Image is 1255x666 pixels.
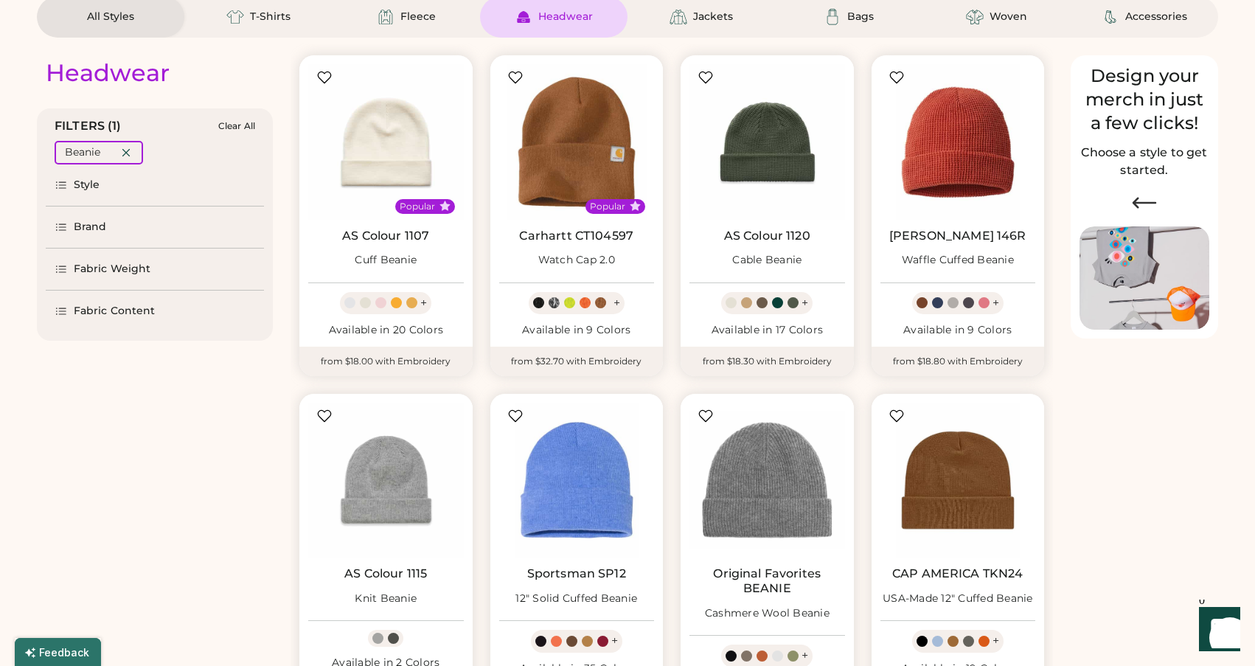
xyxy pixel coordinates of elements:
img: Original Favorites BEANIE Cashmere Wool Beanie [689,403,845,558]
a: AS Colour 1107 [342,229,429,243]
img: Jackets Icon [670,8,687,26]
div: Popular [590,201,625,212]
div: Watch Cap 2.0 [538,253,615,268]
div: from $18.80 with Embroidery [872,347,1045,376]
div: Cuff Beanie [355,253,417,268]
img: Bags Icon [824,8,841,26]
div: Headwear [46,58,170,88]
div: Fabric Content [74,304,155,319]
div: + [611,633,618,649]
img: AS Colour 1120 Cable Beanie [689,64,845,220]
div: Cashmere Wool Beanie [705,606,830,621]
div: Design your merch in just a few clicks! [1080,64,1209,135]
button: Popular Style [439,201,451,212]
div: Waffle Cuffed Beanie [902,253,1014,268]
img: Sportsman SP12 12" Solid Cuffed Beanie [499,403,655,558]
h2: Choose a style to get started. [1080,144,1209,179]
a: AS Colour 1115 [344,566,427,581]
div: Woven [990,10,1027,24]
div: from $18.30 with Embroidery [681,347,854,376]
div: Clear All [218,121,255,131]
div: + [802,648,808,664]
div: Brand [74,220,107,235]
div: Fabric Weight [74,262,150,277]
div: Bags [847,10,874,24]
div: Headwear [538,10,593,24]
a: CAP AMERICA TKN24 [892,566,1023,581]
img: Richardson 146R Waffle Cuffed Beanie [880,64,1036,220]
div: USA-Made 12" Cuffed Beanie [883,592,1033,606]
div: Cable Beanie [732,253,802,268]
img: Carhartt CT104597 Watch Cap 2.0 [499,64,655,220]
div: Fleece [400,10,436,24]
a: AS Colour 1120 [724,229,810,243]
img: AS Colour 1107 Cuff Beanie [308,64,464,220]
a: [PERSON_NAME] 146R [889,229,1026,243]
img: Headwear Icon [515,8,532,26]
div: Popular [400,201,435,212]
img: T-Shirts Icon [226,8,244,26]
div: Available in 9 Colors [499,323,655,338]
div: + [613,295,620,311]
div: + [420,295,427,311]
a: Carhartt CT104597 [519,229,633,243]
div: T-Shirts [250,10,291,24]
div: from $18.00 with Embroidery [299,347,473,376]
div: All Styles [87,10,134,24]
div: Jackets [693,10,733,24]
div: + [802,295,808,311]
div: Available in 17 Colors [689,323,845,338]
div: + [992,633,999,649]
div: Style [74,178,100,192]
img: AS Colour 1115 Knit Beanie [308,403,464,558]
a: Sportsman SP12 [527,566,626,581]
div: from $32.70 with Embroidery [490,347,664,376]
div: FILTERS (1) [55,117,122,135]
img: CAP AMERICA TKN24 USA-Made 12" Cuffed Beanie [880,403,1036,558]
img: Image of Lisa Congdon Eye Print on T-Shirt and Hat [1080,226,1209,330]
div: Available in 20 Colors [308,323,464,338]
div: Beanie [65,145,100,160]
img: Accessories Icon [1102,8,1119,26]
a: Original Favorites BEANIE [689,566,845,596]
div: Available in 9 Colors [880,323,1036,338]
div: Accessories [1125,10,1187,24]
img: Fleece Icon [377,8,394,26]
iframe: Front Chat [1185,600,1248,663]
button: Popular Style [630,201,641,212]
img: Woven Icon [966,8,984,26]
div: Knit Beanie [355,592,417,606]
div: 12" Solid Cuffed Beanie [515,592,637,606]
div: + [992,295,999,311]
